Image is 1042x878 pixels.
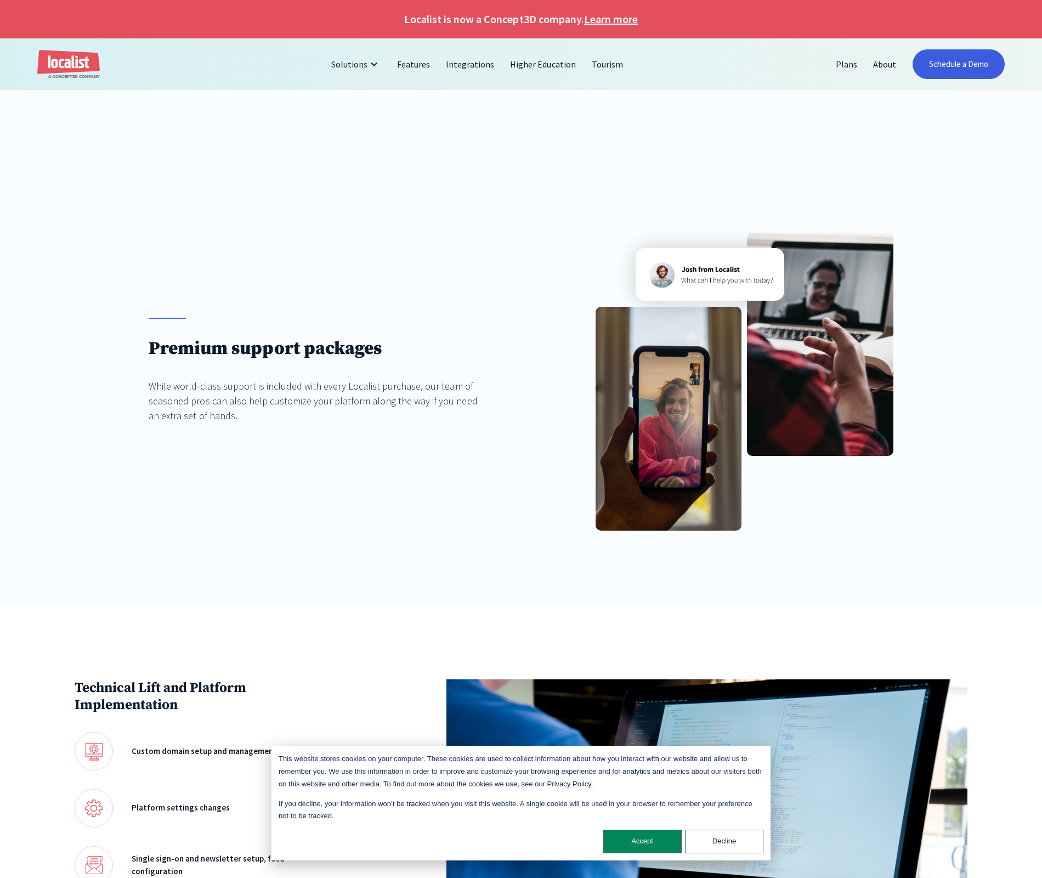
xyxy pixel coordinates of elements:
[603,830,682,853] button: Accept
[132,853,335,877] div: Single sign-on and newsletter setup, feed configuration
[132,802,335,814] div: Platform settings changes
[279,798,763,823] p: If you decline, your information won’t be tracked when you visit this website. A single cookie wi...
[865,51,904,77] a: About
[323,51,389,77] div: Solutions
[389,51,438,77] a: Features
[685,830,763,853] button: Decline
[75,679,335,713] h3: Technical Lift and Platform Implementation
[271,746,771,860] div: Cookie banner
[828,51,865,77] a: Plans
[584,51,631,77] a: Tourism
[132,745,335,758] div: Custom domain setup and management
[913,49,1005,79] a: Schedule a Demo
[438,51,502,77] a: Integrations
[149,379,484,423] div: While world-class support is included with every Localist purchase, our team of seasoned pros can...
[331,58,367,71] div: Solutions
[502,51,584,77] a: Higher Education
[279,753,763,790] p: This website stores cookies on your computer. These cookies are used to collect information about...
[37,50,100,79] a: home
[584,11,638,27] a: Learn more
[149,337,484,360] h1: Premium support packages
